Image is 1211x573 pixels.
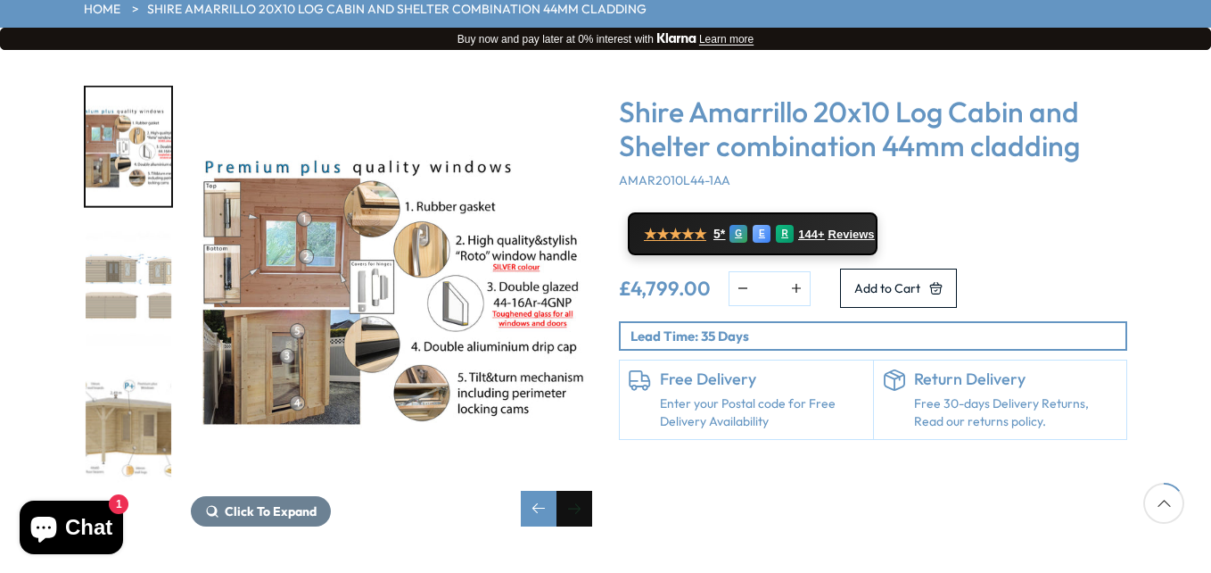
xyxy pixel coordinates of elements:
p: Free 30-days Delivery Returns, Read our returns policy. [914,395,1118,430]
img: Premiumplusqualitywindowssq_0547f6b8-2208-4065-87ca-667863ae7054_200x200.jpg [86,87,171,206]
img: Shire Amarrillo 20x10 Log Cabin and Shelter combination 44mm cladding - Best Shed [191,86,592,487]
div: 6 / 8 [84,86,173,208]
span: Reviews [828,228,875,242]
p: Lead Time: 35 Days [630,327,1125,345]
img: Amarillo3x5_9-2_5-elevationssq_65f4c0e0-fbf9-480f-90b4-7f288c863e2f_200x200.jpg [86,228,171,346]
span: 144+ [798,228,824,242]
a: Enter your Postal code for Free Delivery Availability [660,395,864,430]
div: E [753,225,770,243]
a: ★★★★★ 5* G E R 144+ Reviews [628,212,877,255]
a: HOME [84,1,120,19]
span: Click To Expand [225,503,317,519]
h6: Free Delivery [660,370,864,389]
div: 7 / 8 [84,226,173,348]
ins: £4,799.00 [619,278,711,298]
div: R [776,225,794,243]
span: Add to Cart [854,282,920,295]
button: Click To Expand [191,496,331,527]
a: Shire Amarrillo 20x10 Log Cabin and Shelter combination 44mm cladding [147,1,647,19]
div: 8 / 8 [84,365,173,487]
div: Next slide [556,491,592,527]
div: Previous slide [521,491,556,527]
img: Amarillo3x5_9-2_5-specification_f13df0c4-93e3-4e1b-8e27-30c3642c6dfb_200x200.jpg [86,367,171,486]
button: Add to Cart [840,269,957,308]
inbox-online-store-chat: Shopify online store chat [14,501,128,559]
span: ★★★★★ [644,226,706,243]
span: AMAR2010L44-1AA [619,172,730,188]
div: G [729,225,747,243]
h3: Shire Amarrillo 20x10 Log Cabin and Shelter combination 44mm cladding [619,95,1127,163]
h6: Return Delivery [914,370,1118,389]
div: 6 / 8 [191,86,592,527]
